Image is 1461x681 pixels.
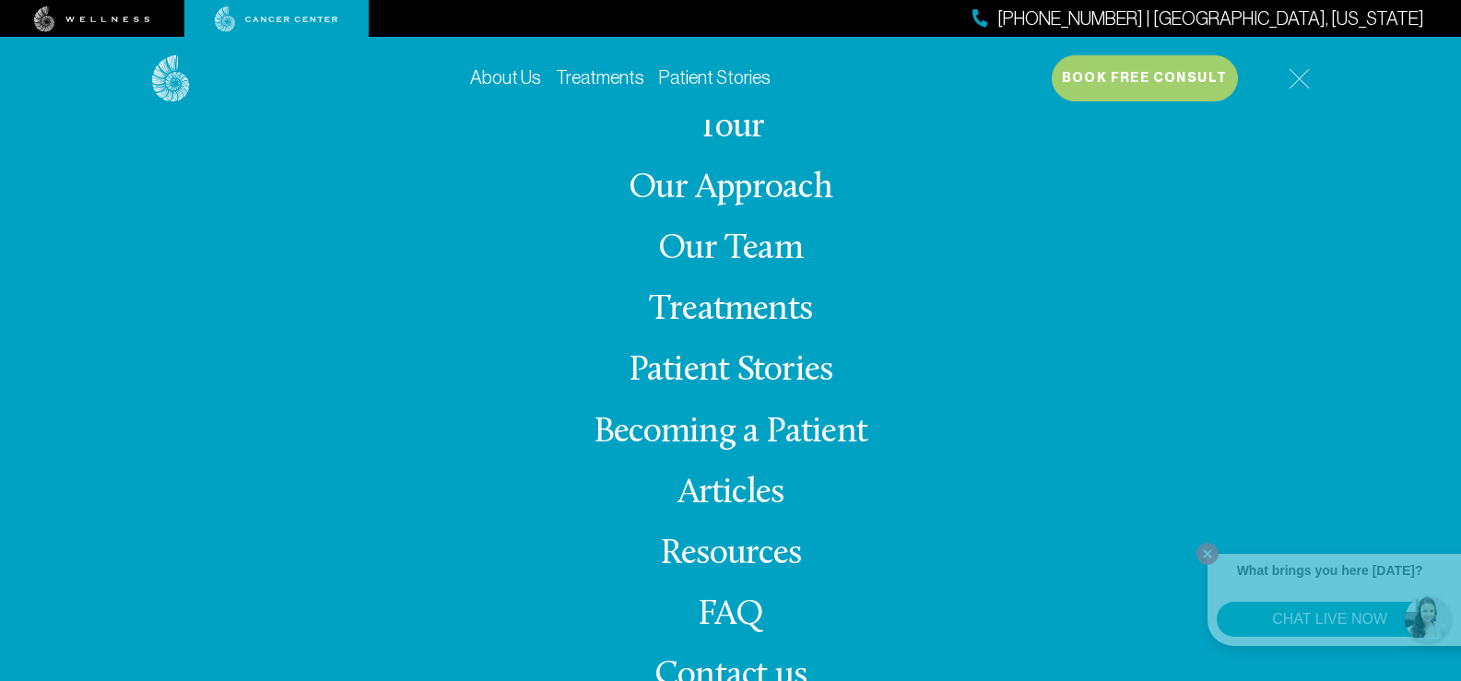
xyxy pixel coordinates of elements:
a: Resources [660,536,801,572]
a: Treatments [556,67,644,88]
a: Our Team [658,231,803,267]
img: cancer center [215,6,338,32]
a: [PHONE_NUMBER] | [GEOGRAPHIC_DATA], [US_STATE] [972,6,1424,32]
img: logo [152,55,190,102]
a: FAQ [698,597,764,633]
a: Articles [677,476,784,511]
button: Book Free Consult [1052,55,1238,101]
a: Tour [697,110,765,146]
a: Our Approach [629,170,832,206]
a: Patient Stories [659,67,771,88]
a: Treatments [649,292,812,328]
img: wellness [34,6,150,32]
a: Becoming a Patient [594,415,867,451]
img: icon-hamburger [1289,68,1310,89]
a: About Us [470,67,541,88]
span: [PHONE_NUMBER] | [GEOGRAPHIC_DATA], [US_STATE] [997,6,1424,32]
a: Patient Stories [629,353,833,389]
